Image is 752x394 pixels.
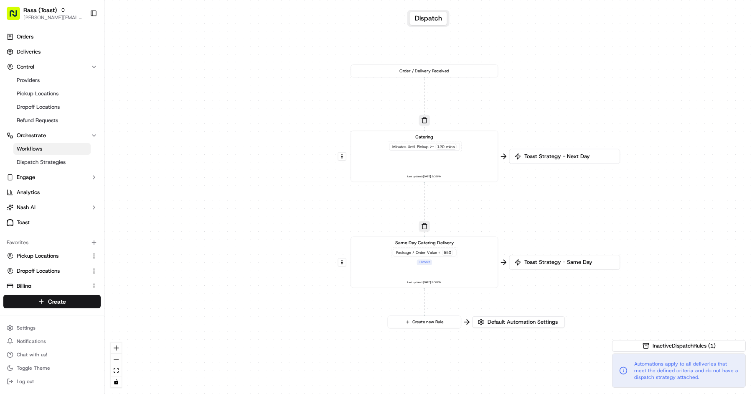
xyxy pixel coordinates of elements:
button: Log out [3,376,101,387]
button: Engage [3,171,101,184]
span: Engage [17,174,35,181]
button: Create [3,295,101,308]
span: Orchestrate [17,132,46,139]
span: Chat with us! [17,351,47,358]
button: InactiveDispatchRules (1) [612,340,746,352]
span: Pickup Locations [17,90,58,97]
span: Catering [415,133,433,140]
span: Create [48,297,66,306]
span: Dropoff Locations [17,267,60,275]
button: Toggle Theme [3,362,101,374]
span: Last updated: [DATE] 2:05 PM [407,174,441,179]
button: Default Automation Settings [472,316,565,328]
button: toggle interactivity [111,376,122,388]
a: Dispatch Strategies [13,156,91,168]
span: Control [17,63,34,71]
a: Billing [7,282,87,290]
button: Billing [3,279,101,293]
span: Providers [17,77,40,84]
span: Same Day Catering Delivery [395,240,454,246]
span: Nash AI [17,204,36,211]
img: Toast logo [7,219,13,225]
button: Create new Rule [388,316,461,328]
a: Workflows [13,143,91,155]
a: Pickup Locations [7,252,87,260]
span: Last updated: [DATE] 2:08 PM [407,280,441,285]
div: 120 mins [435,144,456,150]
a: Dropoff Locations [13,101,91,113]
span: < [438,250,440,255]
span: Settings [17,325,36,331]
button: Rasa (Toast)[PERSON_NAME][EMAIL_ADDRESS][DOMAIN_NAME] [3,3,86,23]
button: Control [3,60,101,74]
span: Toast Strategy - Next Day [523,153,615,160]
span: Toast Strategy - Same Day [523,258,615,266]
span: Billing [17,282,31,290]
a: Dropoff Locations [7,267,87,275]
span: Minutes Until Pickup [392,144,428,149]
span: Toast [17,219,30,226]
a: Deliveries [3,45,101,59]
span: Notifications [17,338,46,345]
button: fit view [111,365,122,376]
span: >= [430,144,434,149]
span: Toggle Theme [17,365,50,371]
span: Dropoff Locations [17,103,60,111]
button: Rasa (Toast) [23,6,57,14]
span: Deliveries [17,48,41,56]
button: zoom in [111,343,122,354]
a: Orders [3,30,101,43]
span: Orders [17,33,33,41]
span: Package / Order Value [396,250,437,255]
button: Notifications [3,335,101,347]
span: Log out [17,378,34,385]
button: Dropoff Locations [3,264,101,278]
span: Default Automation Settings [486,318,559,326]
a: Toast [3,216,101,229]
button: Dispatch [410,12,447,25]
div: + 1 more [417,259,432,265]
button: [PERSON_NAME][EMAIL_ADDRESS][DOMAIN_NAME] [23,14,83,21]
button: zoom out [111,354,122,365]
a: Refund Requests [13,115,91,126]
a: Pickup Locations [13,88,91,100]
span: Inactive Dispatch Rules ( 1 ) [653,342,716,350]
span: Automations apply to all deliveries that meet the defined criteria and do not have a dispatch str... [634,361,739,381]
a: Providers [13,74,91,86]
button: Settings [3,322,101,334]
span: Workflows [17,145,42,153]
span: Pickup Locations [17,252,58,260]
span: Refund Requests [17,117,58,124]
span: Analytics [17,189,40,196]
a: Analytics [3,186,101,199]
button: Nash AI [3,201,101,214]
button: Chat with us! [3,349,101,361]
button: Orchestrate [3,129,101,142]
div: 550 [442,250,453,256]
div: Order / Delivery Received [351,64,498,77]
span: Dispatch Strategies [17,159,66,166]
button: Pickup Locations [3,249,101,263]
div: Favorites [3,236,101,249]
